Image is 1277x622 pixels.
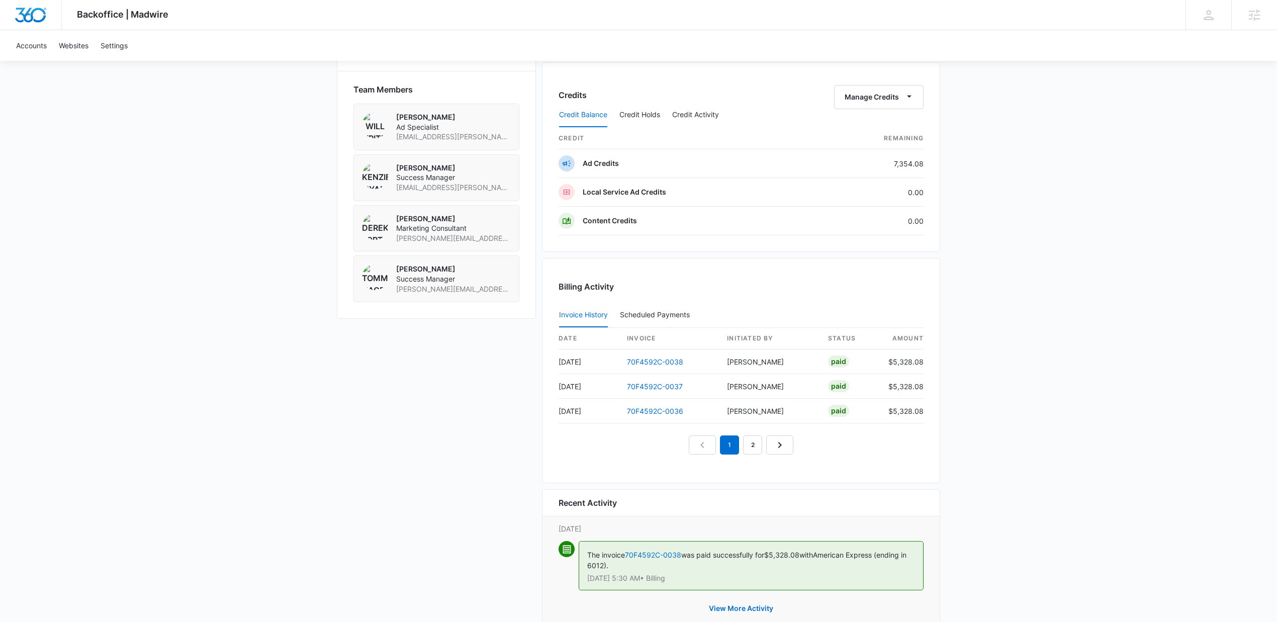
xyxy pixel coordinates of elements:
p: [DATE] [559,523,924,534]
button: Invoice History [559,303,608,327]
span: Backoffice | Madwire [77,9,168,20]
em: 1 [720,435,739,455]
span: Success Manager [396,274,511,284]
td: [DATE] [559,399,619,423]
h3: Credits [559,89,587,101]
td: 0.00 [817,178,924,207]
p: Local Service Ad Credits [583,187,666,197]
img: Kenzie Ryan [362,163,388,189]
button: Manage Credits [834,85,924,109]
button: Credit Balance [559,103,607,127]
nav: Pagination [689,435,793,455]
th: credit [559,128,817,149]
p: Ad Credits [583,158,619,168]
p: Content Credits [583,216,637,226]
td: 0.00 [817,207,924,235]
a: 70F4592C-0038 [625,551,681,559]
span: Team Members [353,83,413,96]
th: Remaining [817,128,924,149]
p: [PERSON_NAME] [396,112,511,122]
button: Credit Holds [619,103,660,127]
img: Derek Fortier [362,214,388,240]
th: date [559,328,619,349]
p: [DATE] 5:30 AM • Billing [587,575,915,582]
a: Settings [95,30,134,61]
th: Initiated By [719,328,820,349]
span: [EMAIL_ADDRESS][PERSON_NAME][DOMAIN_NAME] [396,132,511,142]
td: $5,328.08 [880,374,924,399]
button: Credit Activity [672,103,719,127]
span: [PERSON_NAME][EMAIL_ADDRESS][PERSON_NAME][DOMAIN_NAME] [396,284,511,294]
a: Page 2 [743,435,762,455]
h6: Recent Activity [559,497,617,509]
div: Paid [828,380,849,392]
span: [EMAIL_ADDRESS][PERSON_NAME][DOMAIN_NAME] [396,183,511,193]
span: was paid successfully for [681,551,764,559]
td: [DATE] [559,349,619,374]
th: status [820,328,880,349]
span: The invoice [587,551,625,559]
a: 70F4592C-0038 [627,358,683,366]
a: Websites [53,30,95,61]
td: [PERSON_NAME] [719,399,820,423]
button: View More Activity [699,596,783,620]
p: [PERSON_NAME] [396,264,511,274]
span: Success Manager [396,172,511,183]
td: $5,328.08 [880,399,924,423]
td: [PERSON_NAME] [719,349,820,374]
span: $5,328.08 [764,551,799,559]
th: amount [880,328,924,349]
a: 70F4592C-0037 [627,382,683,391]
p: [PERSON_NAME] [396,163,511,173]
span: Ad Specialist [396,122,511,132]
a: Next Page [766,435,793,455]
div: Paid [828,405,849,417]
div: Scheduled Payments [620,311,694,318]
h3: Billing Activity [559,281,924,293]
img: Tommy Nagel [362,264,388,290]
p: [PERSON_NAME] [396,214,511,224]
td: 7,354.08 [817,149,924,178]
span: with [799,551,813,559]
a: 70F4592C-0036 [627,407,683,415]
td: [PERSON_NAME] [719,374,820,399]
th: invoice [619,328,719,349]
span: [PERSON_NAME][EMAIL_ADDRESS][PERSON_NAME][DOMAIN_NAME] [396,233,511,243]
a: Accounts [10,30,53,61]
td: $5,328.08 [880,349,924,374]
span: Marketing Consultant [396,223,511,233]
img: Will Fritz [362,112,388,138]
div: Paid [828,356,849,368]
td: [DATE] [559,374,619,399]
